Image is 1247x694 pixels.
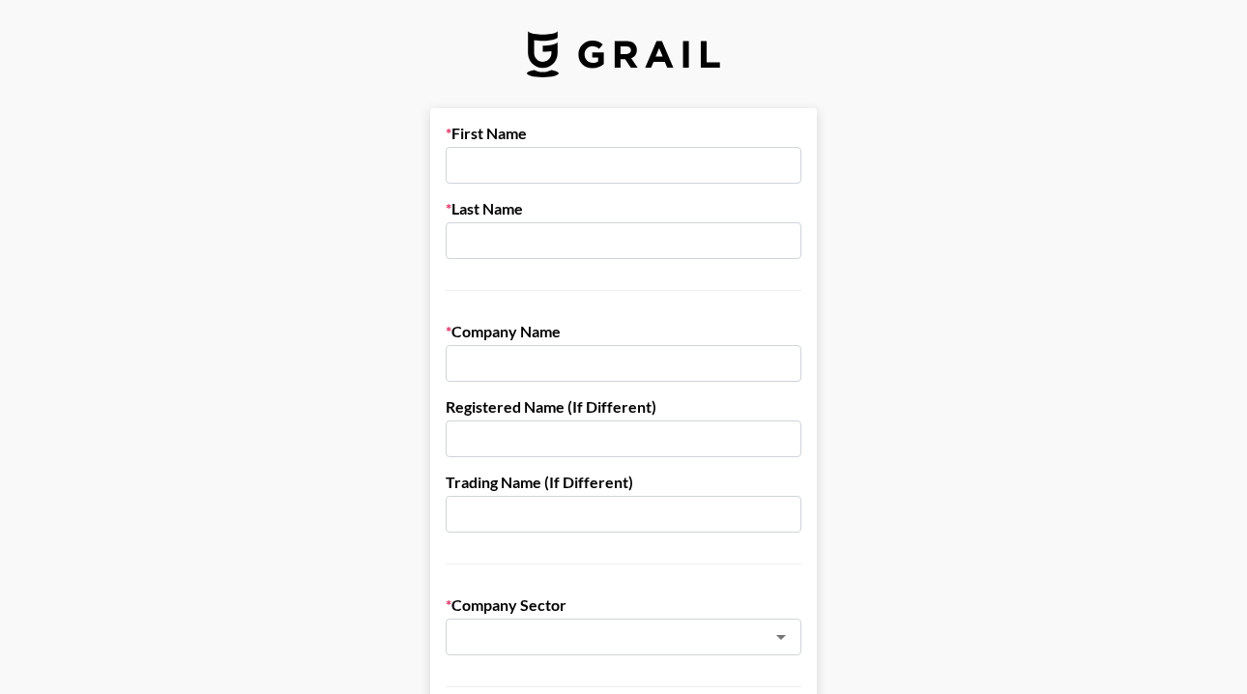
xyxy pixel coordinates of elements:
button: Open [768,623,795,651]
label: Registered Name (If Different) [446,397,801,417]
label: First Name [446,124,801,143]
label: Company Sector [446,595,801,615]
label: Last Name [446,199,801,218]
label: Trading Name (If Different) [446,473,801,492]
img: Grail Talent Logo [527,31,720,77]
label: Company Name [446,322,801,341]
